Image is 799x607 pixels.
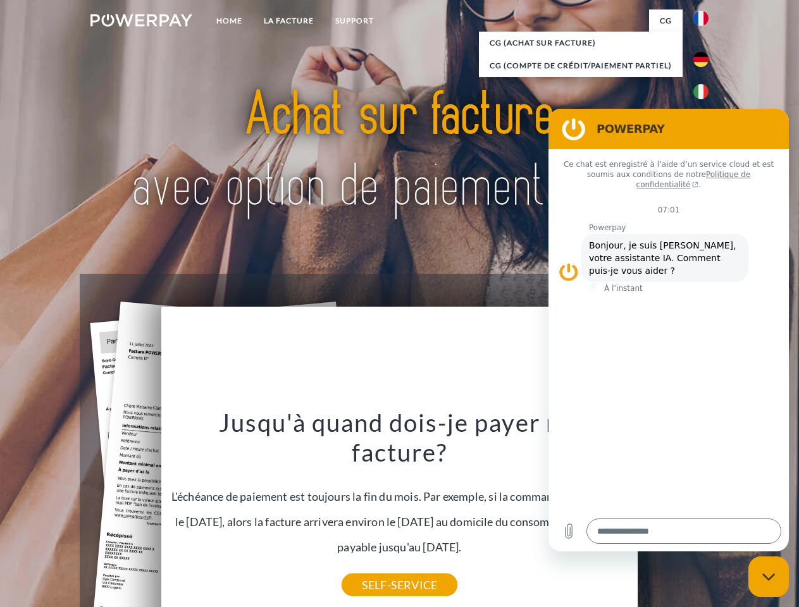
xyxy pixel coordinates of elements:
a: CG [649,9,683,32]
img: title-powerpay_fr.svg [121,61,678,242]
h3: Jusqu'à quand dois-je payer ma facture? [169,407,631,468]
a: CG (Compte de crédit/paiement partiel) [479,54,683,77]
div: L'échéance de paiement est toujours la fin du mois. Par exemple, si la commande a été passée le [... [169,407,631,585]
img: de [693,52,709,67]
a: LA FACTURE [253,9,325,32]
a: CG (achat sur facture) [479,32,683,54]
a: Home [206,9,253,32]
a: SELF-SERVICE [342,573,457,596]
img: logo-powerpay-white.svg [90,14,192,27]
iframe: Fenêtre de messagerie [548,109,789,551]
img: fr [693,11,709,26]
img: it [693,84,709,99]
iframe: Bouton de lancement de la fenêtre de messagerie, conversation en cours [748,556,789,597]
a: Support [325,9,385,32]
